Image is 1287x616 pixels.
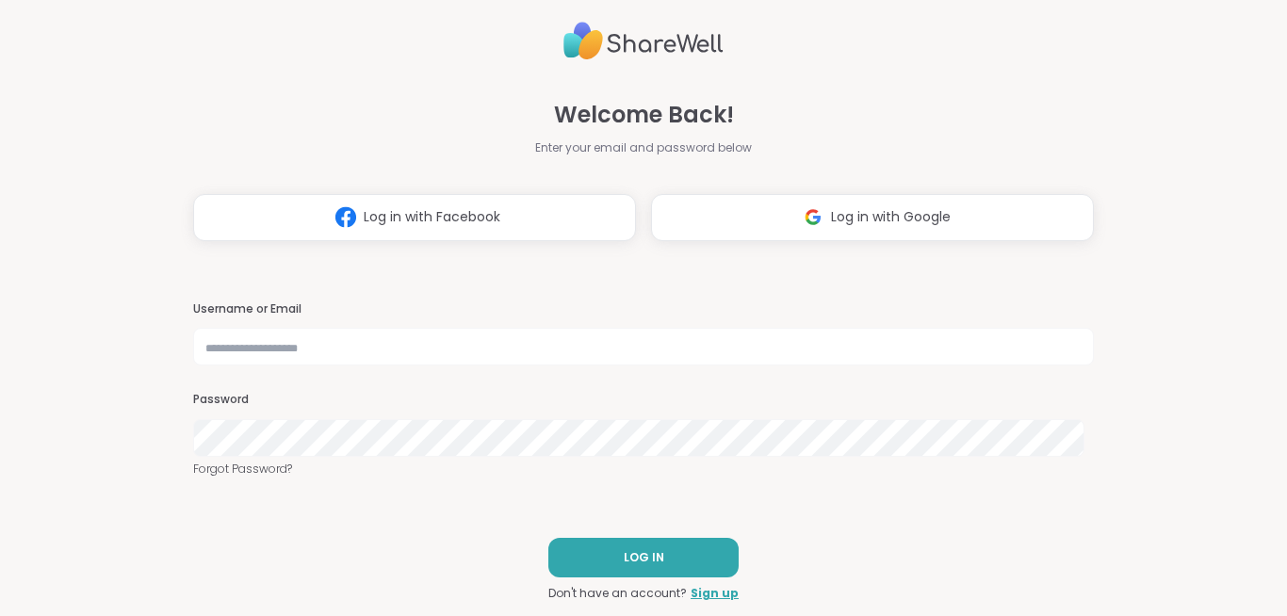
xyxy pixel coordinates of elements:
span: Enter your email and password below [535,139,752,156]
img: ShareWell Logomark [795,200,831,235]
button: LOG IN [548,538,739,577]
button: Log in with Facebook [193,194,636,241]
button: Log in with Google [651,194,1094,241]
span: LOG IN [624,549,664,566]
img: ShareWell Logo [563,14,724,68]
span: Log in with Facebook [364,207,500,227]
a: Sign up [691,585,739,602]
span: Don't have an account? [548,585,687,602]
span: Welcome Back! [554,98,734,132]
img: ShareWell Logomark [328,200,364,235]
h3: Username or Email [193,301,1094,317]
a: Forgot Password? [193,461,1094,478]
h3: Password [193,392,1094,408]
span: Log in with Google [831,207,951,227]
